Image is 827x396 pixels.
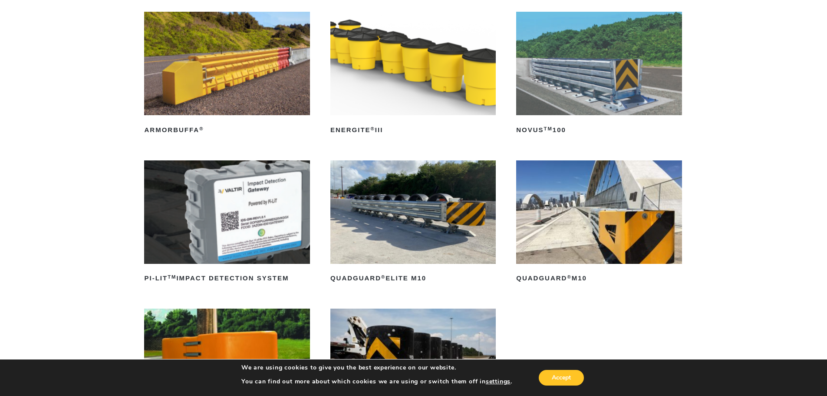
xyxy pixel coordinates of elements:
[544,126,553,131] sup: TM
[516,123,682,137] h2: NOVUS 100
[330,272,496,286] h2: QuadGuard Elite M10
[516,272,682,286] h2: QuadGuard M10
[144,160,310,286] a: PI-LITTMImpact Detection System
[381,274,385,280] sup: ®
[371,126,375,131] sup: ®
[516,160,682,286] a: QuadGuard®M10
[567,274,571,280] sup: ®
[199,126,204,131] sup: ®
[486,378,511,386] button: settings
[330,12,496,137] a: ENERGITE®III
[241,364,512,372] p: We are using cookies to give you the best experience on our website.
[168,274,176,280] sup: TM
[330,160,496,286] a: QuadGuard®Elite M10
[330,123,496,137] h2: ENERGITE III
[144,272,310,286] h2: PI-LIT Impact Detection System
[539,370,584,386] button: Accept
[516,12,682,137] a: NOVUSTM100
[144,123,310,137] h2: ArmorBuffa
[144,12,310,137] a: ArmorBuffa®
[241,378,512,386] p: You can find out more about which cookies we are using or switch them off in .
